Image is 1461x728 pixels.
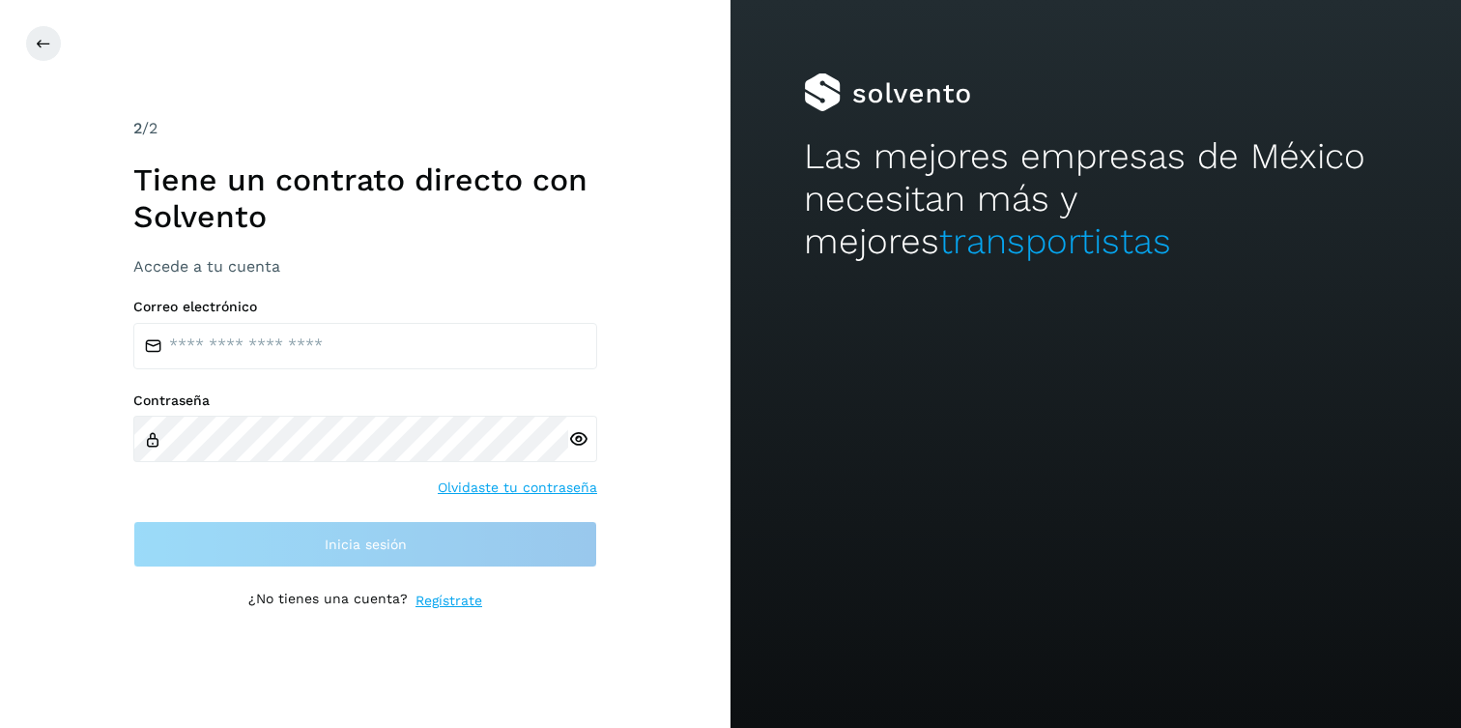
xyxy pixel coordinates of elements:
span: transportistas [939,220,1171,262]
h3: Accede a tu cuenta [133,257,597,276]
h2: Las mejores empresas de México necesitan más y mejores [804,135,1389,264]
a: Regístrate [415,591,482,611]
button: Inicia sesión [133,521,597,568]
span: Inicia sesión [325,538,407,551]
div: /2 [133,117,597,140]
a: Olvidaste tu contraseña [438,478,597,498]
label: Correo electrónico [133,299,597,315]
span: 2 [133,119,142,137]
label: Contraseña [133,393,597,409]
p: ¿No tienes una cuenta? [248,591,408,611]
h1: Tiene un contrato directo con Solvento [133,161,597,236]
